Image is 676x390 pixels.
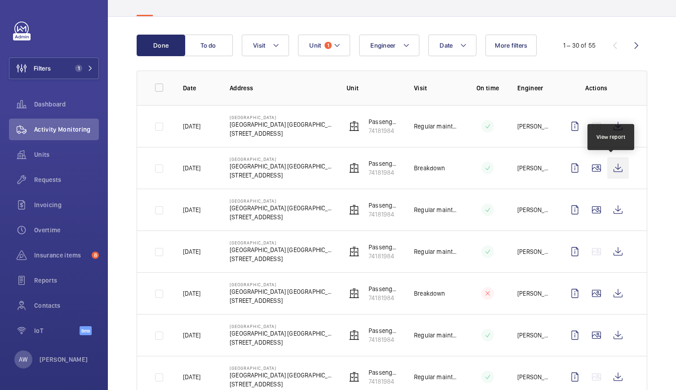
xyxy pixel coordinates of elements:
p: [PERSON_NAME] [517,331,550,340]
p: Regular maintenance [414,372,458,381]
button: Visit [242,35,289,56]
span: Requests [34,175,99,184]
img: elevator.svg [349,204,360,215]
span: Overtime [34,226,99,235]
p: Date [183,84,215,93]
p: [GEOGRAPHIC_DATA] [230,198,332,204]
p: Passenger Lift 5 ([GEOGRAPHIC_DATA] Left - Guests) [369,326,400,335]
p: [GEOGRAPHIC_DATA] [230,156,332,162]
span: Visit [253,42,265,49]
p: Unit [347,84,400,93]
p: Address [230,84,332,93]
p: [DATE] [183,205,200,214]
p: Regular maintenance [414,205,458,214]
p: [DATE] [183,164,200,173]
p: [PERSON_NAME] [517,205,550,214]
p: [GEOGRAPHIC_DATA] [230,282,332,287]
p: 74181984 [369,335,400,344]
span: IoT [34,326,80,335]
p: [DATE] [183,247,200,256]
p: AW [19,355,27,364]
p: Passenger Lift 5 ([GEOGRAPHIC_DATA] Left - Guests) [369,284,400,293]
p: Regular maintenance [414,247,458,256]
p: [PERSON_NAME] [517,372,550,381]
p: Passenger Lift 5 ([GEOGRAPHIC_DATA] Left - Guests) [369,243,400,252]
p: [GEOGRAPHIC_DATA] [230,115,332,120]
p: [GEOGRAPHIC_DATA] [GEOGRAPHIC_DATA] [230,245,332,254]
p: [STREET_ADDRESS] [230,171,332,180]
p: [PERSON_NAME] [40,355,88,364]
p: [PERSON_NAME] [517,164,550,173]
span: Dashboard [34,100,99,109]
span: Unit [309,42,321,49]
span: Contacts [34,301,99,310]
p: [GEOGRAPHIC_DATA] [GEOGRAPHIC_DATA] [230,204,332,213]
span: Filters [34,64,51,73]
button: Date [428,35,476,56]
img: elevator.svg [349,121,360,132]
p: 74181984 [369,252,400,261]
p: [STREET_ADDRESS] [230,296,332,305]
button: Unit1 [298,35,350,56]
p: [PERSON_NAME] [517,247,550,256]
p: [DATE] [183,289,200,298]
p: Passenger Lift 5 ([GEOGRAPHIC_DATA] Left - Guests) [369,159,400,168]
span: Beta [80,326,92,335]
p: [DATE] [183,122,200,131]
span: 1 [325,42,332,49]
p: Breakdown [414,289,445,298]
img: elevator.svg [349,288,360,299]
span: Invoicing [34,200,99,209]
span: Activity Monitoring [34,125,99,134]
img: elevator.svg [349,163,360,173]
p: Visit [414,84,458,93]
p: [GEOGRAPHIC_DATA] [GEOGRAPHIC_DATA] [230,162,332,171]
p: [STREET_ADDRESS] [230,338,332,347]
p: [PERSON_NAME] [517,122,550,131]
p: Actions [564,84,629,93]
p: [GEOGRAPHIC_DATA] [230,240,332,245]
p: [GEOGRAPHIC_DATA] [230,324,332,329]
span: More filters [495,42,527,49]
button: Done [137,35,185,56]
p: Regular maintenance [414,122,458,131]
span: Units [34,150,99,159]
p: [PERSON_NAME] [517,289,550,298]
button: More filters [485,35,537,56]
p: [STREET_ADDRESS] [230,129,332,138]
span: Engineer [370,42,396,49]
p: [DATE] [183,331,200,340]
div: 1 – 30 of 55 [563,41,596,50]
p: [GEOGRAPHIC_DATA] [GEOGRAPHIC_DATA] [230,287,332,296]
p: Passenger Lift 5 ([GEOGRAPHIC_DATA] Left - Guests) [369,117,400,126]
p: 74181984 [369,126,400,135]
p: [STREET_ADDRESS] [230,213,332,222]
img: elevator.svg [349,372,360,382]
p: [GEOGRAPHIC_DATA] [GEOGRAPHIC_DATA] [230,329,332,338]
span: Date [440,42,453,49]
img: elevator.svg [349,246,360,257]
p: [GEOGRAPHIC_DATA] [GEOGRAPHIC_DATA] [230,371,332,380]
p: Engineer [517,84,550,93]
p: On time [472,84,503,93]
p: 74181984 [369,293,400,302]
p: [STREET_ADDRESS] [230,254,332,263]
p: [GEOGRAPHIC_DATA] [GEOGRAPHIC_DATA] [230,120,332,129]
p: Passenger Lift 5 ([GEOGRAPHIC_DATA] Left - Guests) [369,201,400,210]
button: Filters1 [9,58,99,79]
span: 8 [92,252,99,259]
div: View report [596,133,626,141]
p: 74181984 [369,377,400,386]
span: Reports [34,276,99,285]
button: To do [184,35,233,56]
button: Engineer [359,35,419,56]
p: Passenger Lift 5 ([GEOGRAPHIC_DATA] Left - Guests) [369,368,400,377]
img: elevator.svg [349,330,360,341]
p: 74181984 [369,168,400,177]
p: [DATE] [183,372,200,381]
p: [STREET_ADDRESS] [230,380,332,389]
span: 1 [75,65,82,72]
p: 74181984 [369,210,400,219]
p: Breakdown [414,164,445,173]
p: [GEOGRAPHIC_DATA] [230,365,332,371]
